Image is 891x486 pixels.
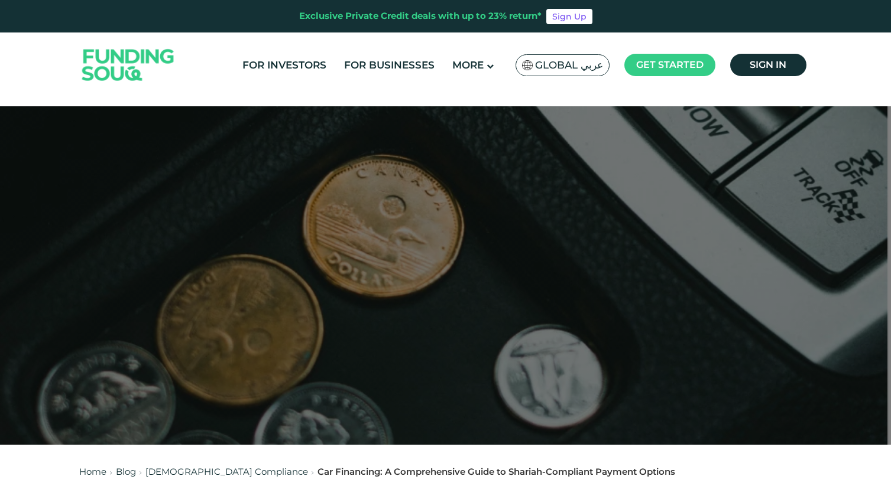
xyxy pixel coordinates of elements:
[70,35,186,95] img: Logo
[116,466,136,477] a: Blog
[636,59,704,70] span: Get started
[317,465,675,479] div: Car Financing: A Comprehensive Guide to Shariah-Compliant Payment Options
[546,9,592,24] a: Sign Up
[730,54,806,76] a: Sign in
[299,9,542,23] div: Exclusive Private Credit deals with up to 23% return*
[535,58,603,72] span: Global عربي
[341,56,438,75] a: For Businesses
[79,466,106,477] a: Home
[239,56,329,75] a: For Investors
[145,466,308,477] a: [DEMOGRAPHIC_DATA] Compliance
[452,59,484,71] span: More
[522,60,533,70] img: SA Flag
[750,59,786,70] span: Sign in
